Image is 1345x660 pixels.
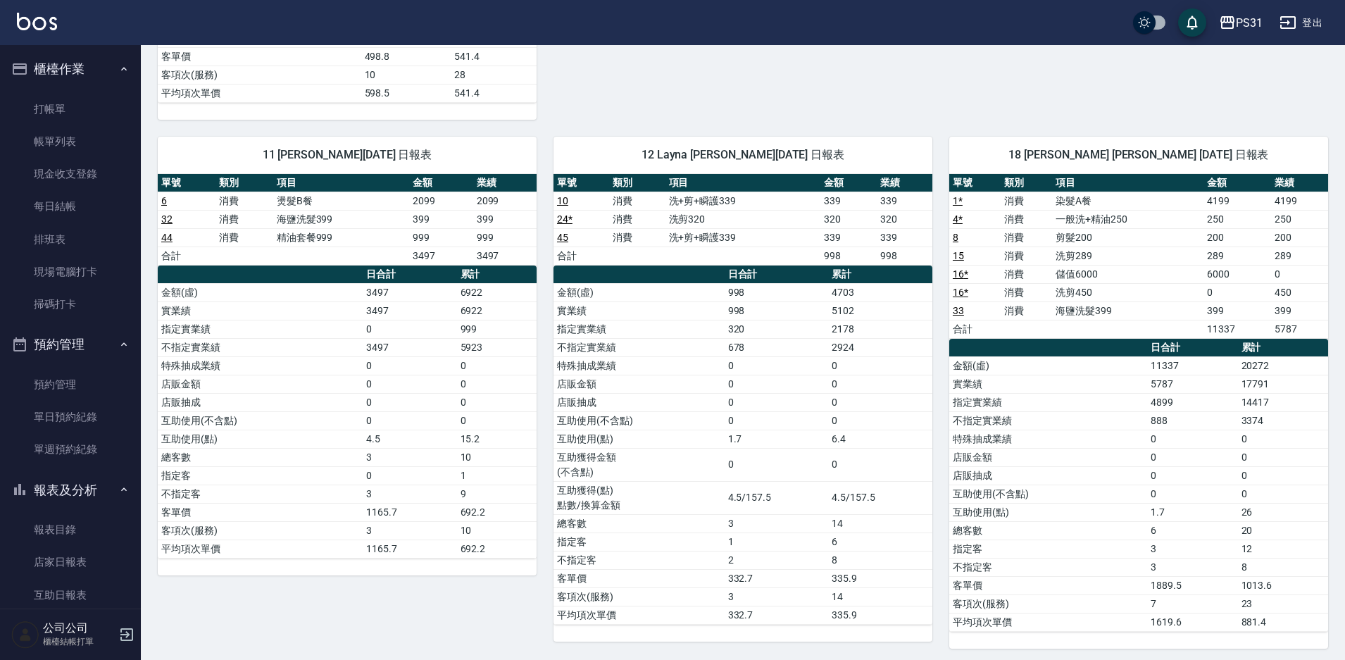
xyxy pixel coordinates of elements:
td: 消費 [1001,247,1052,265]
td: 998 [725,301,829,320]
td: 23 [1238,594,1328,613]
th: 金額 [409,174,473,192]
td: 14 [828,587,932,606]
th: 累計 [457,266,537,284]
td: 0 [457,375,537,393]
td: 0 [828,393,932,411]
td: 0 [725,448,829,481]
th: 類別 [215,174,273,192]
td: 0 [363,320,456,338]
td: 指定實業績 [949,393,1147,411]
td: 5787 [1271,320,1328,338]
td: 0 [725,411,829,430]
td: 498.8 [361,47,451,66]
td: 15.2 [457,430,537,448]
td: 互助獲得金額 (不含點) [553,448,725,481]
td: 541.4 [451,47,537,66]
td: 0 [363,375,456,393]
a: 單週預約紀錄 [6,433,135,466]
td: 消費 [609,228,665,247]
td: 客單價 [158,503,363,521]
a: 現金收支登錄 [6,158,135,190]
span: 18 [PERSON_NAME] [PERSON_NAME] [DATE] 日報表 [966,148,1311,162]
td: 金額(虛) [158,283,363,301]
button: 預約管理 [6,326,135,363]
td: 洗剪289 [1052,247,1203,265]
td: 678 [725,338,829,356]
td: 店販抽成 [949,466,1147,485]
a: 45 [557,232,568,243]
td: 不指定客 [553,551,725,569]
table: a dense table [949,174,1328,339]
td: 不指定實業績 [553,338,725,356]
td: 2099 [473,192,537,210]
td: 3497 [363,338,456,356]
td: 14417 [1238,393,1328,411]
th: 單號 [553,174,609,192]
td: 0 [828,411,932,430]
td: 消費 [215,210,273,228]
th: 日合計 [363,266,456,284]
td: 339 [820,228,876,247]
td: 0 [1203,283,1271,301]
td: 0 [725,356,829,375]
td: 1 [457,466,537,485]
td: 3 [1147,540,1237,558]
td: 消費 [1001,283,1052,301]
th: 日合計 [725,266,829,284]
a: 店家日報表 [6,546,135,578]
a: 10 [557,195,568,206]
td: 不指定實業績 [158,338,363,356]
td: 250 [1203,210,1271,228]
td: 6000 [1203,265,1271,283]
td: 4.5 [363,430,456,448]
td: 金額(虛) [553,283,725,301]
td: 11337 [1203,320,1271,338]
button: save [1178,8,1206,37]
td: 客項次(服務) [949,594,1147,613]
td: 平均項次單價 [553,606,725,624]
td: 0 [457,411,537,430]
td: 合計 [158,247,215,265]
td: 3497 [409,247,473,265]
td: 335.9 [828,569,932,587]
td: 剪髮200 [1052,228,1203,247]
td: 消費 [215,192,273,210]
td: 541.4 [451,84,537,102]
td: 888 [1147,411,1237,430]
td: 17791 [1238,375,1328,393]
td: 1165.7 [363,540,456,558]
td: 0 [725,393,829,411]
td: 總客數 [949,521,1147,540]
td: 0 [1147,448,1237,466]
td: 0 [828,375,932,393]
td: 指定客 [158,466,363,485]
div: PS31 [1236,14,1263,32]
a: 帳單列表 [6,125,135,158]
a: 6 [161,195,167,206]
td: 335.9 [828,606,932,624]
td: 4.5/157.5 [725,481,829,514]
td: 339 [877,228,932,247]
td: 客項次(服務) [553,587,725,606]
a: 互助日報表 [6,579,135,611]
td: 4703 [828,283,932,301]
th: 項目 [273,174,410,192]
td: 海鹽洗髮399 [273,210,410,228]
td: 指定客 [553,533,725,551]
td: 0 [1238,448,1328,466]
td: 4199 [1271,192,1328,210]
td: 店販金額 [158,375,363,393]
td: 3 [1147,558,1237,576]
th: 金額 [820,174,876,192]
td: 399 [473,210,537,228]
table: a dense table [158,174,537,266]
table: a dense table [158,266,537,559]
td: 12 [1238,540,1328,558]
td: 互助獲得(點) 點數/換算金額 [553,481,725,514]
td: 店販抽成 [158,393,363,411]
td: 289 [1203,247,1271,265]
img: Person [11,621,39,649]
a: 每日結帳 [6,190,135,223]
td: 店販金額 [553,375,725,393]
